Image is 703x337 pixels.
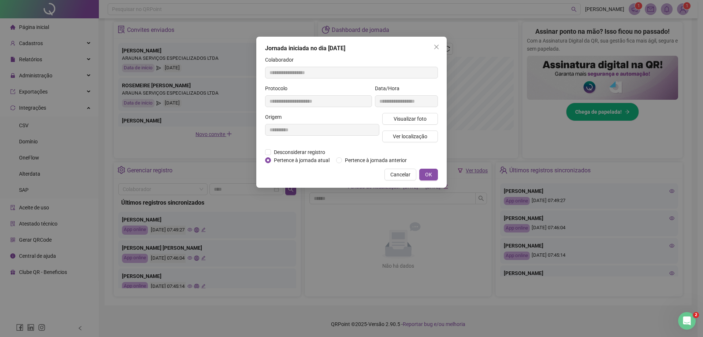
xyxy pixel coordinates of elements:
button: OK [419,169,438,180]
span: Pertence à jornada atual [271,156,332,164]
button: Cancelar [384,169,416,180]
span: close [434,44,439,50]
span: Desconsiderar registro [271,148,328,156]
label: Protocolo [265,84,292,92]
button: Ver localização [382,131,438,142]
label: Origem [265,113,286,121]
label: Data/Hora [375,84,404,92]
label: Colaborador [265,56,298,64]
span: Ver localização [393,132,427,140]
span: Visualizar foto [394,115,427,123]
span: 2 [693,312,699,318]
iframe: Intercom live chat [678,312,696,330]
span: OK [425,171,432,179]
span: Pertence à jornada anterior [342,156,410,164]
button: Close [431,41,442,53]
span: Cancelar [390,171,410,179]
div: Jornada iniciada no dia [DATE] [265,44,438,53]
button: Visualizar foto [382,113,438,125]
